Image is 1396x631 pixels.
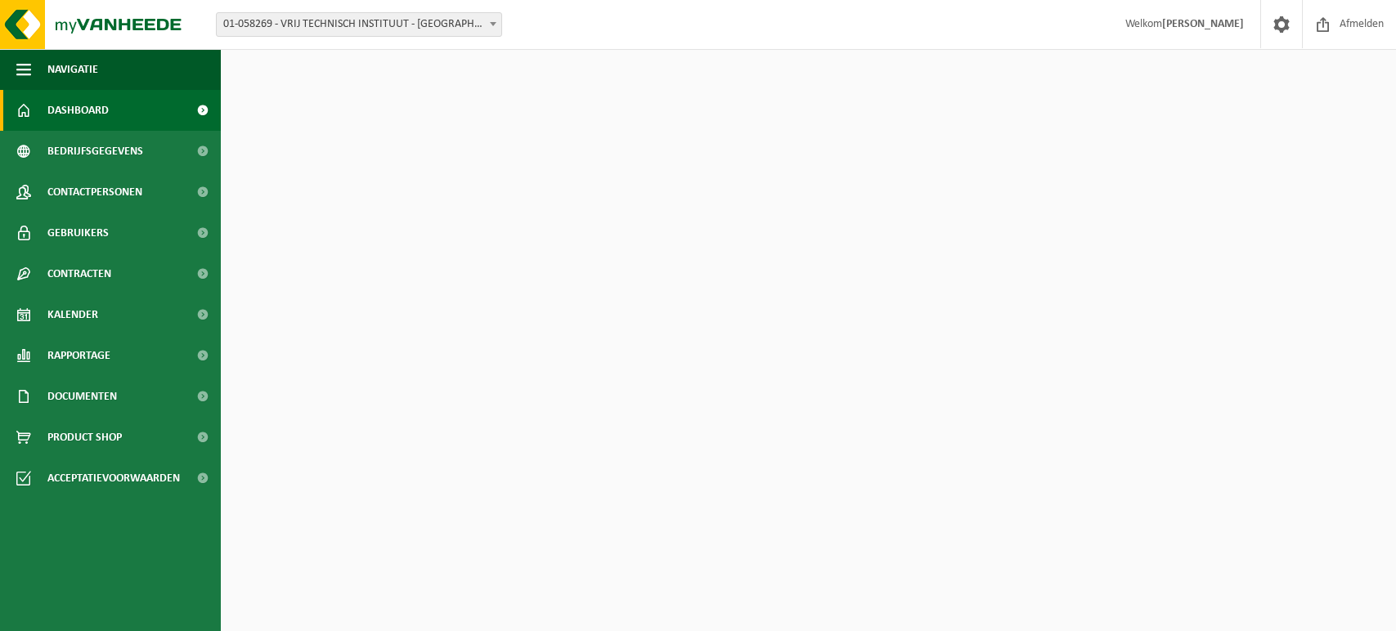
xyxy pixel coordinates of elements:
[47,458,180,499] span: Acceptatievoorwaarden
[47,253,111,294] span: Contracten
[217,13,501,36] span: 01-058269 - VRIJ TECHNISCH INSTITUUT - BRUGGE
[1162,18,1244,30] strong: [PERSON_NAME]
[47,376,117,417] span: Documenten
[47,49,98,90] span: Navigatie
[47,172,142,213] span: Contactpersonen
[47,90,109,131] span: Dashboard
[47,335,110,376] span: Rapportage
[47,417,122,458] span: Product Shop
[47,131,143,172] span: Bedrijfsgegevens
[216,12,502,37] span: 01-058269 - VRIJ TECHNISCH INSTITUUT - BRUGGE
[47,213,109,253] span: Gebruikers
[47,294,98,335] span: Kalender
